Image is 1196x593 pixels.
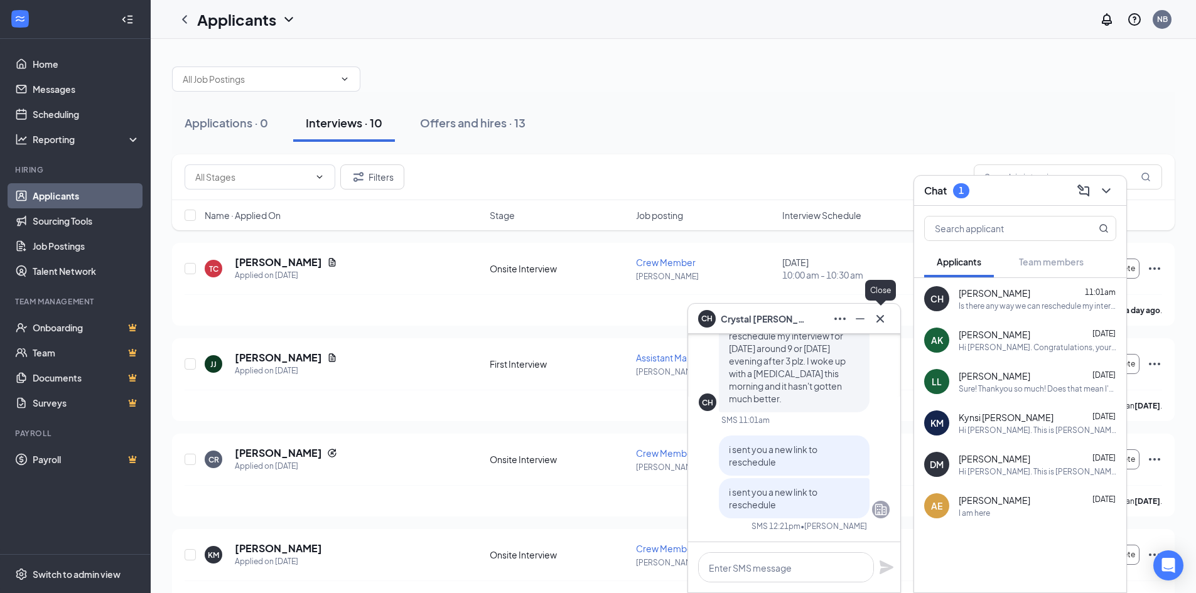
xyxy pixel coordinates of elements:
input: Search in interviews [974,164,1162,190]
button: Cross [870,309,890,329]
span: Name · Applied On [205,209,281,222]
span: i sent you a new link to reschedule [729,444,817,467]
span: [PERSON_NAME] [959,370,1030,382]
a: Messages [33,77,140,102]
span: Interview Schedule [782,209,861,222]
a: Applicants [33,183,140,208]
span: Crew Member [636,447,696,459]
svg: Collapse [121,13,134,26]
button: ComposeMessage [1074,181,1094,201]
div: Interviews · 10 [306,115,382,131]
svg: ChevronDown [1099,183,1114,198]
h1: Applicants [197,9,276,30]
h5: [PERSON_NAME] [235,255,322,269]
div: Offers and hires · 13 [420,115,525,131]
div: Team Management [15,296,137,307]
div: Sure! Thankyou so much! Does that mean I'm being hired or just moving forward with the interviews? [959,383,1116,394]
h3: Chat [924,184,947,198]
svg: Company [873,502,888,517]
b: [DATE] [1134,496,1160,506]
div: AE [931,500,942,512]
svg: Reapply [327,448,337,458]
a: Scheduling [33,102,140,127]
h5: [PERSON_NAME] [235,542,322,555]
div: Hi [PERSON_NAME]. Congratulations, your meeting with Hog Wild Pit Bar-B-Q for Assistant Manager a... [959,342,1116,353]
span: Crew Member [636,257,696,268]
a: TeamCrown [33,340,140,365]
svg: MagnifyingGlass [1141,172,1151,182]
div: CH [702,397,713,408]
span: • [PERSON_NAME] [800,521,867,532]
span: 11:01am [1085,287,1116,297]
span: [DATE] [1092,494,1116,504]
b: a day ago [1125,306,1160,315]
div: TC [209,264,218,274]
button: Filter Filters [340,164,404,190]
span: Is there any way we can reschedule my interview for [DATE] around 9 or [DATE] evening after 3 plz... [729,318,846,404]
p: [PERSON_NAME] [636,366,775,377]
input: All Job Postings [183,72,335,86]
svg: MagnifyingGlass [1099,223,1109,233]
button: ChevronDown [1096,181,1116,201]
div: Reporting [33,133,141,146]
div: Close [865,280,896,301]
input: Search applicant [925,216,1074,240]
span: i sent you a new link to reschedule [729,486,817,510]
div: JJ [210,359,217,370]
a: Talent Network [33,259,140,284]
div: Applied on [DATE] [235,460,337,473]
div: I am here [959,508,990,518]
svg: Document [327,257,337,267]
span: Job posting [636,209,683,222]
div: AK [931,334,943,346]
div: Applications · 0 [185,115,268,131]
p: [PERSON_NAME] [636,271,775,282]
div: Applied on [DATE] [235,365,337,377]
div: Applied on [DATE] [235,555,322,568]
span: [PERSON_NAME] [959,328,1030,341]
div: Is there any way we can reschedule my interview for [DATE] around 9 or [DATE] evening after 3 plz... [959,301,1116,311]
button: Minimize [850,309,870,329]
div: SMS 12:21pm [752,521,800,532]
a: OnboardingCrown [33,315,140,340]
span: Kynsi [PERSON_NAME] [959,411,1053,424]
span: Stage [490,209,515,222]
svg: Ellipses [1147,261,1162,276]
span: [DATE] [1092,453,1116,462]
span: [DATE] [1092,329,1116,338]
span: 10:00 am - 10:30 am [782,269,921,281]
a: PayrollCrown [33,447,140,472]
span: [PERSON_NAME] [959,452,1030,465]
svg: WorkstreamLogo [14,13,26,25]
svg: Ellipses [832,311,848,326]
input: All Stages [195,170,310,184]
span: Assistant Manager [636,352,711,363]
svg: Filter [351,169,366,184]
h5: [PERSON_NAME] [235,351,322,365]
a: Job Postings [33,233,140,259]
a: DocumentsCrown [33,365,140,390]
svg: Ellipses [1147,547,1162,562]
div: 1 [959,185,964,196]
svg: Cross [873,311,888,326]
svg: ChevronDown [340,74,350,84]
span: [DATE] [1092,370,1116,380]
div: Switch to admin view [33,568,121,580]
div: First Interview [490,358,628,370]
a: Sourcing Tools [33,208,140,233]
svg: Plane [879,560,894,575]
a: Home [33,51,140,77]
svg: ChevronLeft [177,12,192,27]
div: Open Intercom Messenger [1153,550,1183,580]
div: Onsite Interview [490,453,628,466]
svg: Notifications [1099,12,1114,27]
div: KM [930,417,944,429]
span: Applicants [937,256,981,267]
div: DM [930,458,944,471]
svg: QuestionInfo [1127,12,1142,27]
span: Team members [1019,256,1084,267]
div: Applied on [DATE] [235,269,337,282]
button: Ellipses [830,309,850,329]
